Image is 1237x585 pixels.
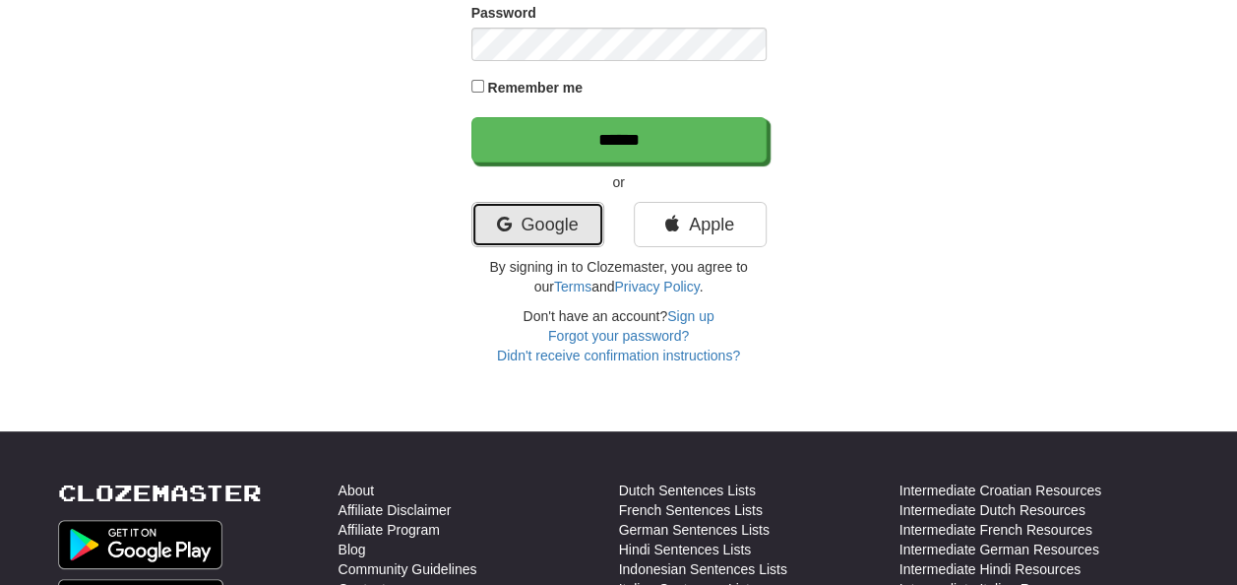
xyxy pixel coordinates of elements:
[667,308,713,324] a: Sign up
[471,257,767,296] p: By signing in to Clozemaster, you agree to our and .
[339,500,452,520] a: Affiliate Disclaimer
[339,540,366,559] a: Blog
[339,559,477,579] a: Community Guidelines
[487,78,583,97] label: Remember me
[471,306,767,365] div: Don't have an account?
[899,559,1081,579] a: Intermediate Hindi Resources
[619,559,787,579] a: Indonesian Sentences Lists
[58,520,223,569] img: Get it on Google Play
[548,328,689,344] a: Forgot your password?
[899,520,1092,540] a: Intermediate French Resources
[471,202,604,247] a: Google
[619,481,756,500] a: Dutch Sentences Lists
[899,481,1101,500] a: Intermediate Croatian Resources
[619,500,763,520] a: French Sentences Lists
[899,500,1085,520] a: Intermediate Dutch Resources
[339,520,440,540] a: Affiliate Program
[554,279,591,294] a: Terms
[471,3,536,23] label: Password
[614,279,699,294] a: Privacy Policy
[497,348,740,363] a: Didn't receive confirmation instructions?
[339,481,375,500] a: About
[619,520,770,540] a: German Sentences Lists
[899,540,1099,559] a: Intermediate German Resources
[619,540,752,559] a: Hindi Sentences Lists
[58,481,262,505] a: Clozemaster
[634,202,767,247] a: Apple
[471,172,767,192] p: or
